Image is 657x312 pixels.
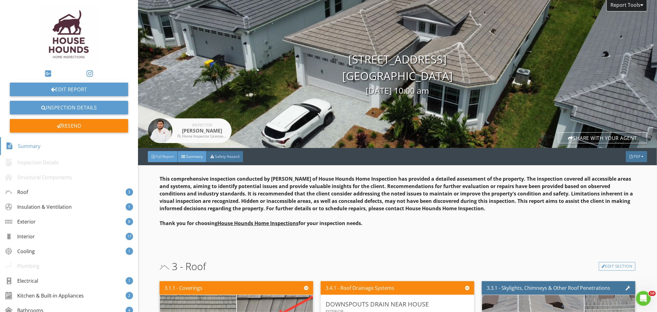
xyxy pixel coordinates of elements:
[558,132,647,143] div: Share with your agent
[5,218,36,225] div: Exterior
[148,118,172,143] img: headshot.jpg
[160,259,206,274] span: 3 - Roof
[10,83,128,96] a: Edit Report
[126,248,133,255] div: 1
[487,284,610,292] div: 3.3.1 - Skylights, Chimneys & Other Roof Penetrations
[10,119,128,133] div: Resend
[326,300,469,309] div: Downspouts Drain Near House
[164,284,202,292] div: 3.1.1 - Coverings
[5,248,35,255] div: Cooling
[326,284,394,292] div: 3.4.1 - Roof Drainage Systems
[5,262,39,270] div: Plumbing
[126,188,133,196] div: 3
[5,203,72,211] div: Insulation & Ventilation
[649,291,656,296] span: 10
[177,127,227,134] div: [PERSON_NAME]
[160,175,633,227] strong: This comprehensive inspection conducted by [PERSON_NAME] of House Hounds Home Inspection has prov...
[6,141,40,151] div: Summary
[148,118,232,143] a: Inspector [PERSON_NAME] FL Home Inspector License #HI16860
[126,277,133,285] div: 1
[215,154,239,159] span: Safety Hazard
[5,292,84,299] div: Kitchen & Built-in Appliances
[126,218,133,225] div: 8
[177,134,227,138] div: FL Home Inspector License #HI16860
[217,220,298,227] u: House Hounds Home Inspections
[138,84,657,97] div: [DATE] 10:00 am
[39,5,99,64] img: House_Hounds_Logo_-_Final_-_Cropped.jpg
[5,174,72,181] div: Structural Components
[634,154,640,159] span: PDF
[126,292,133,299] div: 2
[156,154,174,159] span: Full Report
[5,159,59,166] div: Inspection Details
[599,262,635,271] a: Edit Section
[126,233,133,240] div: 17
[177,123,227,127] div: Inspector
[138,51,657,97] div: [STREET_ADDRESS] [GEOGRAPHIC_DATA]
[5,277,38,285] div: Electrical
[5,188,28,196] div: Roof
[186,154,203,159] span: Summary
[10,101,128,114] a: Inspection Details
[636,291,651,306] iframe: Intercom live chat
[5,233,35,240] div: Interior
[126,203,133,211] div: 1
